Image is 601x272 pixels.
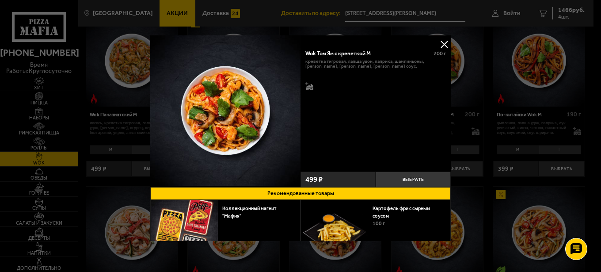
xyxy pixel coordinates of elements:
[150,35,300,187] a: Wok Том Ям с креветкой M
[150,187,451,200] button: Рекомендованные товары
[305,50,428,57] div: Wok Том Ям с креветкой M
[376,172,451,187] button: Выбрать
[305,59,446,69] p: креветка тигровая, лапша удон, паприка, шампиньоны, [PERSON_NAME], [PERSON_NAME], [PERSON_NAME] с...
[373,220,385,226] span: 100 г
[222,205,277,219] a: Коллекционный магнит "Мафия"
[373,205,430,219] a: Картофель фри с сырным соусом
[434,50,446,57] span: 200 г
[305,176,323,183] span: 499 ₽
[150,35,300,186] img: Wok Том Ям с креветкой M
